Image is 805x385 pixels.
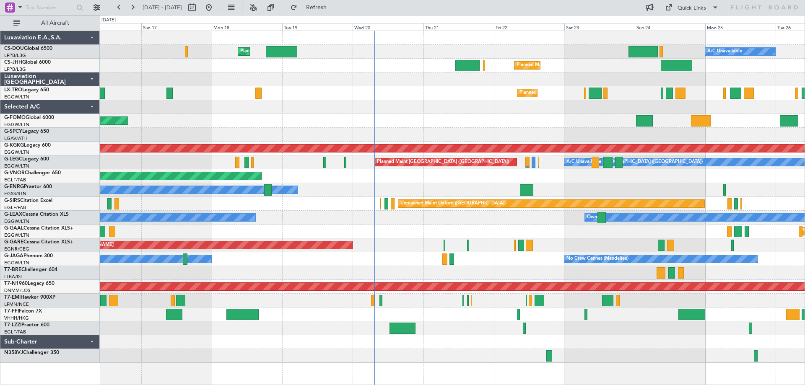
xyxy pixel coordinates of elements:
[4,157,49,162] a: G-LEGCLegacy 600
[4,240,73,245] a: G-GARECessna Citation XLS+
[400,197,506,210] div: Unplanned Maint Oxford ([GEOGRAPHIC_DATA])
[212,23,282,31] div: Mon 18
[4,198,52,203] a: G-SIRSCitation Excel
[566,156,703,168] div: A/C Unavailable [GEOGRAPHIC_DATA] ([GEOGRAPHIC_DATA])
[26,1,74,14] input: Trip Number
[4,46,24,51] span: CS-DOU
[4,157,22,162] span: G-LEGC
[101,17,116,24] div: [DATE]
[4,240,23,245] span: G-GARE
[4,177,26,183] a: EGLF/FAB
[4,115,26,120] span: G-FOMO
[4,129,22,134] span: G-SPCY
[4,143,24,148] span: G-KGKG
[4,218,29,225] a: EGGW/LTN
[661,1,723,14] button: Quick Links
[4,350,59,355] a: N358VJChallenger 350
[4,149,29,155] a: EGGW/LTN
[4,309,42,314] a: T7-FFIFalcon 7X
[4,253,23,258] span: G-JAGA
[4,121,29,128] a: EGGW/LTN
[4,301,29,307] a: LFMN/NCE
[4,274,23,280] a: LTBA/ISL
[4,171,61,176] a: G-VNORChallenger 650
[423,23,494,31] div: Thu 21
[4,60,51,65] a: CS-JHHGlobal 6000
[4,350,23,355] span: N358VJ
[4,88,22,93] span: LX-TRO
[240,45,372,58] div: Planned Maint [GEOGRAPHIC_DATA] ([GEOGRAPHIC_DATA])
[4,66,26,72] a: LFPB/LBG
[4,115,54,120] a: G-FOMOGlobal 6000
[519,87,652,99] div: Planned Maint [GEOGRAPHIC_DATA] ([GEOGRAPHIC_DATA])
[143,4,182,11] span: [DATE] - [DATE]
[494,23,564,31] div: Fri 22
[4,267,21,272] span: T7-BRE
[4,163,29,169] a: EGGW/LTN
[4,212,69,217] a: G-LEAXCessna Citation XLS
[286,1,337,14] button: Refresh
[4,198,20,203] span: G-SIRS
[4,295,21,300] span: T7-EMI
[4,267,57,272] a: T7-BREChallenger 604
[4,191,26,197] a: EGSS/STN
[4,253,53,258] a: G-JAGAPhenom 300
[705,23,776,31] div: Mon 25
[4,52,26,59] a: LFPB/LBG
[299,5,334,10] span: Refresh
[4,184,24,189] span: G-ENRG
[353,23,423,31] div: Wed 20
[635,23,705,31] div: Sun 24
[707,45,742,58] div: A/C Unavailable
[587,211,601,224] div: Owner
[4,281,28,286] span: T7-N1960
[4,135,27,142] a: LGAV/ATH
[4,204,26,211] a: EGLF/FAB
[566,253,628,265] div: No Crew Cannes (Mandelieu)
[4,184,52,189] a: G-ENRGPraetor 600
[4,323,49,328] a: T7-LZZIPraetor 600
[9,16,91,30] button: All Aircraft
[4,212,22,217] span: G-LEAX
[4,281,55,286] a: T7-N1960Legacy 650
[22,20,88,26] span: All Aircraft
[4,315,29,321] a: VHHH/HKG
[4,226,23,231] span: G-GAAL
[4,309,19,314] span: T7-FFI
[4,143,51,148] a: G-KGKGLegacy 600
[4,260,29,266] a: EGGW/LTN
[4,323,21,328] span: T7-LZZI
[4,46,52,51] a: CS-DOUGlobal 6500
[4,94,29,100] a: EGGW/LTN
[4,226,73,231] a: G-GAALCessna Citation XLS+
[4,232,29,238] a: EGGW/LTN
[4,287,30,294] a: DNMM/LOS
[282,23,353,31] div: Tue 19
[4,88,49,93] a: LX-TROLegacy 650
[141,23,212,31] div: Sun 17
[678,4,706,13] div: Quick Links
[4,171,25,176] span: G-VNOR
[4,246,29,252] a: EGNR/CEG
[517,59,649,72] div: Planned Maint [GEOGRAPHIC_DATA] ([GEOGRAPHIC_DATA])
[564,23,635,31] div: Sat 23
[4,329,26,335] a: EGLF/FAB
[4,129,49,134] a: G-SPCYLegacy 650
[4,60,22,65] span: CS-JHH
[4,295,55,300] a: T7-EMIHawker 900XP
[71,23,141,31] div: Sat 16
[377,156,509,168] div: Planned Maint [GEOGRAPHIC_DATA] ([GEOGRAPHIC_DATA])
